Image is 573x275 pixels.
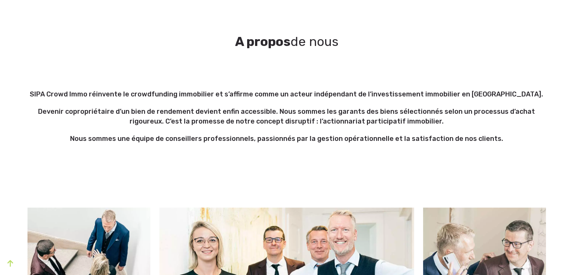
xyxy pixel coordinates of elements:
[235,34,290,49] strong: A propos
[28,134,546,144] p: Nous sommes une équipe de conseillers professionnels, passionnés par la gestion opérationnelle et...
[23,37,550,47] h3: de nous
[28,107,546,126] p: Devenir copropriétaire d’un bien de rendement devient enfin accessible. Nous sommes les garants d...
[28,89,546,99] p: SIPA Crowd Immo réinvente le crowdfunding immobilier et s’affirme comme un acteur indépendant de ...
